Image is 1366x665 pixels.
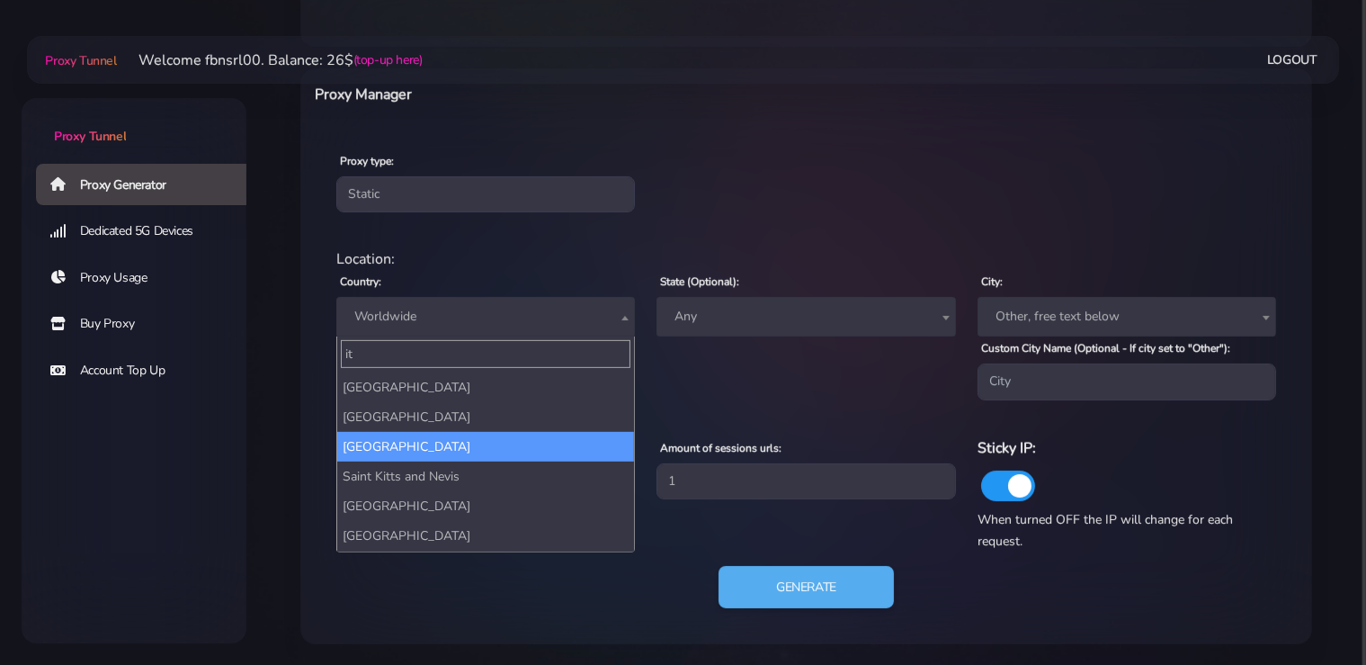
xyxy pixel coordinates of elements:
[337,373,634,402] li: [GEOGRAPHIC_DATA]
[36,257,261,299] a: Proxy Usage
[337,432,634,462] li: [GEOGRAPHIC_DATA]
[337,551,634,580] li: [GEOGRAPHIC_DATA]
[1279,578,1344,643] iframe: Webchat Widget
[347,304,624,329] span: Worldwide
[978,436,1276,460] h6: Sticky IP:
[117,49,423,71] li: Welcome fbnsrl00. Balance: 26$
[45,52,116,69] span: Proxy Tunnel
[337,402,634,432] li: [GEOGRAPHIC_DATA]
[978,364,1276,400] input: City
[341,340,630,368] input: Search
[353,50,423,69] a: (top-up here)
[41,46,116,75] a: Proxy Tunnel
[340,153,394,169] label: Proxy type:
[54,128,126,145] span: Proxy Tunnel
[719,566,894,609] button: Generate
[36,303,261,345] a: Buy Proxy
[660,440,781,456] label: Amount of sessions urls:
[326,248,1287,270] div: Location:
[36,164,261,205] a: Proxy Generator
[1267,43,1317,76] a: Logout
[978,297,1276,337] span: Other, free text below
[340,274,381,290] label: Country:
[667,304,944,329] span: Any
[36,211,261,252] a: Dedicated 5G Devices
[656,297,955,337] span: Any
[22,98,246,146] a: Proxy Tunnel
[326,415,1287,436] div: Proxy Settings:
[981,340,1230,356] label: Custom City Name (Optional - If city set to "Other"):
[660,274,739,290] label: State (Optional):
[337,491,634,521] li: [GEOGRAPHIC_DATA]
[978,511,1233,550] span: When turned OFF the IP will change for each request.
[36,350,261,391] a: Account Top Up
[981,274,1003,290] label: City:
[337,521,634,551] li: [GEOGRAPHIC_DATA]
[337,462,634,491] li: Saint Kitts and Nevis
[315,83,879,106] h6: Proxy Manager
[988,304,1265,329] span: Other, free text below
[336,297,635,337] span: Worldwide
